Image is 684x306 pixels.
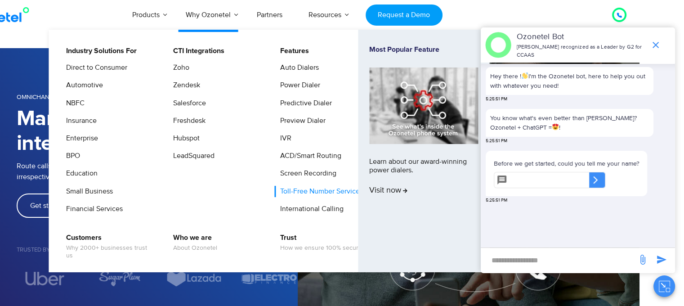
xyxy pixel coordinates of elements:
[66,244,155,260] span: Why 2000+ businesses trust us
[167,232,219,253] a: Who we areAbout Ozonetel
[241,271,297,287] div: 7 / 7
[60,98,86,109] a: NBFC
[490,72,649,90] p: Hey there ! I'm the Ozonetel bot, here to help you out with whatever you need!
[17,193,78,218] a: Get started
[60,203,124,215] a: Financial Services
[274,168,338,179] a: Screen Recording
[60,45,138,57] a: Industry Solutions For
[494,159,639,168] p: Before we get started, could you tell me your name?
[485,32,511,58] img: header
[241,271,298,287] img: electro
[274,62,320,73] a: Auto Dialers
[517,43,646,59] p: [PERSON_NAME] recognized as a Leader by G2 for CCAAS
[653,251,671,269] span: send message
[486,96,507,103] span: 5:25:51 PM
[60,133,99,144] a: Enterprise
[166,271,223,287] div: 6 / 7
[369,67,478,144] img: phone-system-min.jpg
[60,80,104,91] a: Automotive
[634,251,652,269] span: send message
[17,271,298,287] div: Image Carousel
[17,272,73,285] div: 4 / 7
[522,72,528,79] img: 👋
[167,150,216,162] a: LeadSquared
[369,186,407,196] span: Visit now
[486,197,507,204] span: 5:25:51 PM
[369,45,478,256] a: Most Popular FeatureLearn about our award-winning power dialers.Visit now
[60,115,98,126] a: Insurance
[274,80,322,91] a: Power Dialer
[274,133,293,144] a: IVR
[167,98,207,109] a: Salesforce
[274,186,364,197] a: Toll-Free Number Services
[485,252,633,269] div: new-msg-input
[17,93,90,101] span: OMNICHANNEL ROUTING
[274,115,327,126] a: Preview Dialer
[490,113,649,132] p: You know what's even better than [PERSON_NAME]? Ozonetel + ChatGPT = !
[167,133,201,144] a: Hubspot
[91,271,148,287] div: 5 / 7
[274,232,366,253] a: TrustHow we ensure 100% security
[274,203,345,215] a: International Calling
[60,232,156,261] a: CustomersWhy 2000+ businesses trust us
[60,186,114,197] a: Small Business
[166,271,223,287] img: Lazada
[17,161,298,182] p: Route calls and chats to the right agent in the right department irrespective of which channel th...
[280,244,365,252] span: How we ensure 100% security
[274,98,333,109] a: Predictive Dialer
[30,202,65,209] span: Get started
[60,62,129,73] a: Direct to Consumer
[647,36,665,54] span: end chat or minimize
[60,168,99,179] a: Education
[25,272,64,285] img: uber
[366,4,443,26] a: Request a Demo
[17,107,298,156] h1: Manage multichannel interactions with ease
[60,150,81,162] a: BPO
[517,31,646,43] p: Ozonetel Bot
[167,62,191,73] a: Zoho
[167,80,201,91] a: Zendesk
[173,244,217,252] span: About Ozonetel
[552,124,559,130] img: 😍
[167,45,226,57] a: CTI Integrations
[274,150,343,162] a: ACD/Smart Routing
[167,115,207,126] a: Freshdesk
[17,247,298,253] h5: Trusted by 2500+ Businesses
[653,275,675,297] button: Close chat
[98,271,141,287] img: sugarplum
[486,138,507,144] span: 5:25:51 PM
[274,45,310,57] a: Features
